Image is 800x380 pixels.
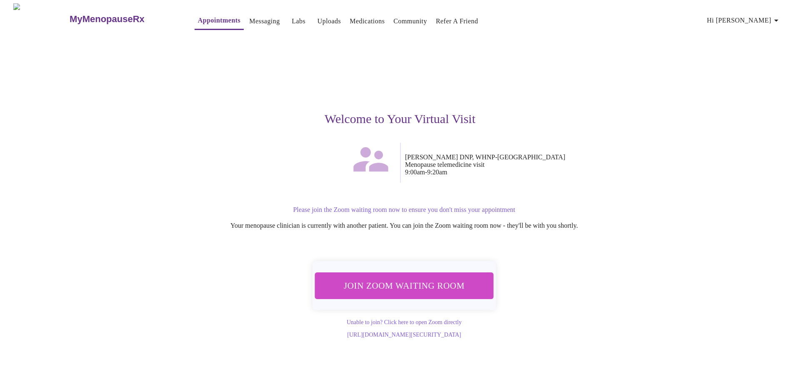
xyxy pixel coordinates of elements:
[432,13,482,30] button: Refer a Friend
[317,15,341,27] a: Uploads
[249,15,280,27] a: Messaging
[13,3,69,35] img: MyMenopauseRx Logo
[326,278,482,293] span: Join Zoom Waiting Room
[315,272,494,299] button: Join Zoom Waiting Room
[346,13,388,30] button: Medications
[347,332,461,338] a: [URL][DOMAIN_NAME][SECURITY_DATA]
[285,13,312,30] button: Labs
[393,15,427,27] a: Community
[195,12,244,30] button: Appointments
[143,112,657,126] h3: Welcome to Your Virtual Visit
[70,14,145,25] h3: MyMenopauseRx
[314,13,345,30] button: Uploads
[436,15,478,27] a: Refer a Friend
[347,319,462,325] a: Unable to join? Click here to open Zoom directly
[405,154,657,176] p: [PERSON_NAME] DNP, WHNP-[GEOGRAPHIC_DATA] Menopause telemedicine visit 9:00am - 9:20am
[152,206,657,214] p: Please join the Zoom waiting room now to ensure you don't miss your appointment
[704,12,785,29] button: Hi [PERSON_NAME]
[246,13,283,30] button: Messaging
[292,15,305,27] a: Labs
[198,15,240,26] a: Appointments
[69,5,178,34] a: MyMenopauseRx
[707,15,781,26] span: Hi [PERSON_NAME]
[152,222,657,229] p: Your menopause clinician is currently with another patient. You can join the Zoom waiting room no...
[390,13,430,30] button: Community
[350,15,385,27] a: Medications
